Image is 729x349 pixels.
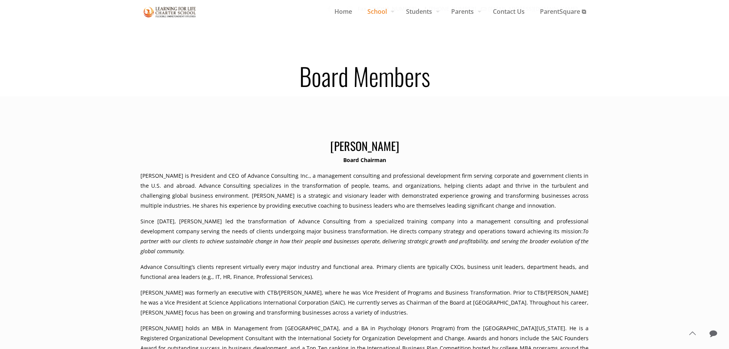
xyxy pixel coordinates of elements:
span: Parents [444,6,485,17]
p: Advance Consulting’s clients represent virtually every major industry and functional area. Primar... [140,262,589,282]
p: [PERSON_NAME] is President and CEO of Advance Consulting Inc., a management consulting and profes... [140,171,589,211]
a: Back to top icon [684,325,700,341]
img: Board Members [144,5,196,19]
i: To partner with our clients to achieve sustainable change in how their people and businesses oper... [140,228,589,255]
span: ParentSquare ⧉ [532,6,594,17]
span: Contact Us [485,6,532,17]
span: Students [398,6,444,17]
span: Home [327,6,360,17]
span: School [360,6,398,17]
h3: [PERSON_NAME] [140,138,589,154]
b: Board Chairman [343,156,386,164]
p: [PERSON_NAME] was formerly an executive with CTB/[PERSON_NAME], where he was Vice President of Pr... [140,288,589,318]
p: Since [DATE], [PERSON_NAME] led the transformation of Advance Consulting from a specialized train... [140,216,589,256]
h1: Board Members [131,64,598,88]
